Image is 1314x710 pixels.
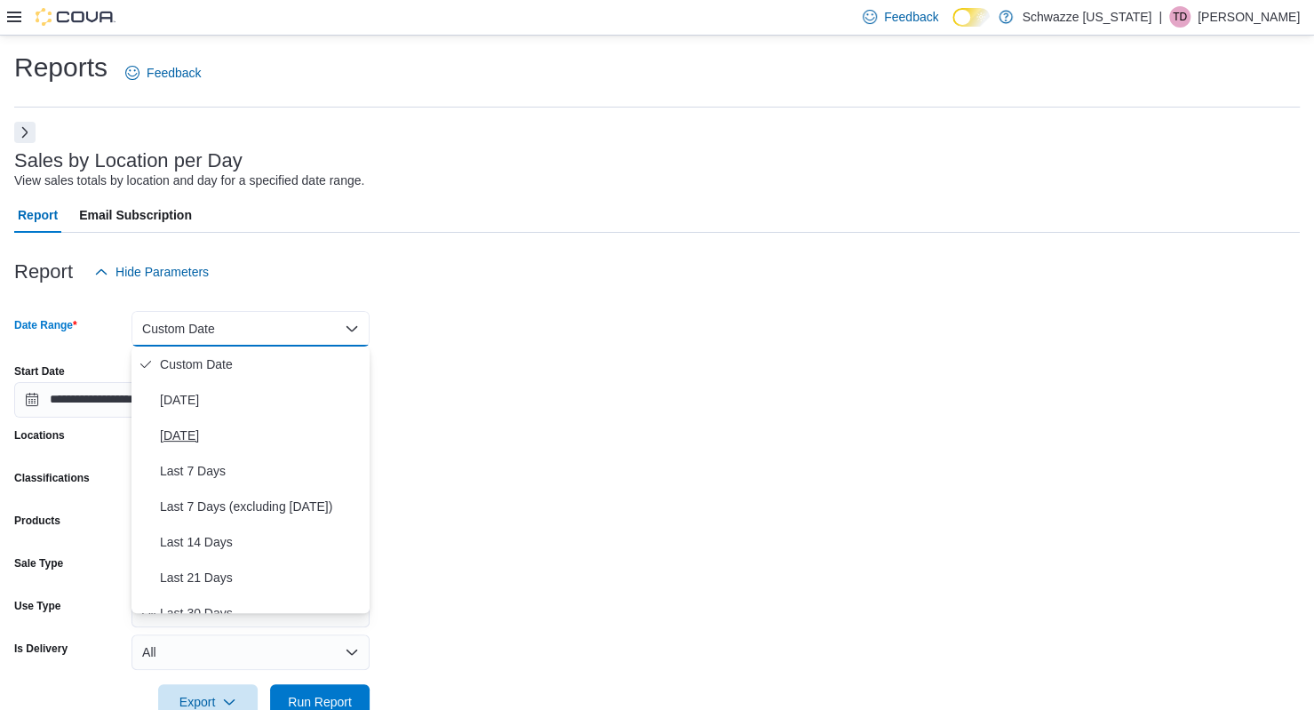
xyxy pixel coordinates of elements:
span: Email Subscription [79,197,192,233]
button: All [131,634,370,670]
label: Use Type [14,599,60,613]
span: Last 30 Days [160,602,362,624]
label: Date Range [14,318,77,332]
p: [PERSON_NAME] [1198,6,1300,28]
div: View sales totals by location and day for a specified date range. [14,172,364,190]
span: Last 21 Days [160,567,362,588]
span: Report [18,197,58,233]
span: Dark Mode [952,27,953,28]
h3: Report [14,261,73,283]
label: Start Date [14,364,65,379]
span: [DATE] [160,425,362,446]
input: Dark Mode [952,8,990,27]
label: Classifications [14,471,90,485]
span: Last 7 Days (excluding [DATE]) [160,496,362,517]
p: Schwazze [US_STATE] [1022,6,1151,28]
span: Feedback [884,8,938,26]
span: [DATE] [160,389,362,411]
button: Custom Date [131,311,370,347]
span: Feedback [147,64,201,82]
span: Last 7 Days [160,460,362,482]
p: | [1159,6,1162,28]
label: Products [14,514,60,528]
label: Is Delivery [14,642,68,656]
label: Sale Type [14,556,63,570]
button: Next [14,122,36,143]
span: TD [1173,6,1187,28]
input: Press the down key to open a popover containing a calendar. [14,382,185,418]
img: Cova [36,8,115,26]
a: Feedback [118,55,208,91]
span: Hide Parameters [115,263,209,281]
div: Thomas Diperna [1169,6,1191,28]
span: Custom Date [160,354,362,375]
span: Last 14 Days [160,531,362,553]
div: Select listbox [131,347,370,613]
label: Locations [14,428,65,443]
h3: Sales by Location per Day [14,150,243,172]
h1: Reports [14,50,108,85]
button: Hide Parameters [87,254,216,290]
